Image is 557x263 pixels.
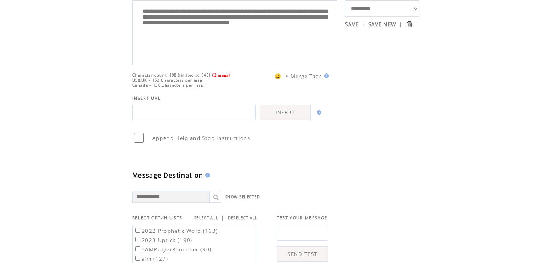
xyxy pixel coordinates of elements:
span: Message Destination [132,171,203,179]
input: aim (127) [135,256,140,261]
a: SEND TEST [277,246,328,262]
span: (2 msgs) [212,73,230,78]
span: US&UK = 153 Characters per msg [132,78,202,83]
span: SELECT OPT-IN LISTS [132,215,182,220]
span: Character count: 198 (limited to 640) [132,73,210,78]
a: SAVE [345,21,359,28]
span: 😀 [275,73,282,80]
span: * Merge Tags [285,73,322,80]
label: 2022 Prophetic Word (163) [134,227,218,234]
a: INSERT [260,105,311,120]
a: SELECT ALL [194,215,218,220]
span: Append Help and Stop instructions [152,135,250,142]
label: aim (127) [134,255,168,262]
input: Submit [406,20,413,28]
span: | [221,214,224,221]
input: 2023 Uptick (190) [135,237,140,242]
img: help.gif [203,173,210,178]
a: SAVE NEW [368,21,396,28]
label: 5AMPrayerReminder (90) [134,246,212,253]
img: help.gif [322,73,329,78]
span: | [399,21,402,28]
label: 2023 Uptick (190) [134,237,193,244]
span: Canada = 136 Characters per msg [132,83,203,88]
img: help.gif [314,110,321,115]
a: SHOW SELECTED [225,195,260,200]
span: | [362,21,365,28]
span: INSERT URL [132,96,161,101]
a: DESELECT ALL [228,215,258,220]
span: TEST YOUR MESSAGE [277,215,328,220]
input: 2022 Prophetic Word (163) [135,228,140,233]
input: 5AMPrayerReminder (90) [135,246,140,251]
